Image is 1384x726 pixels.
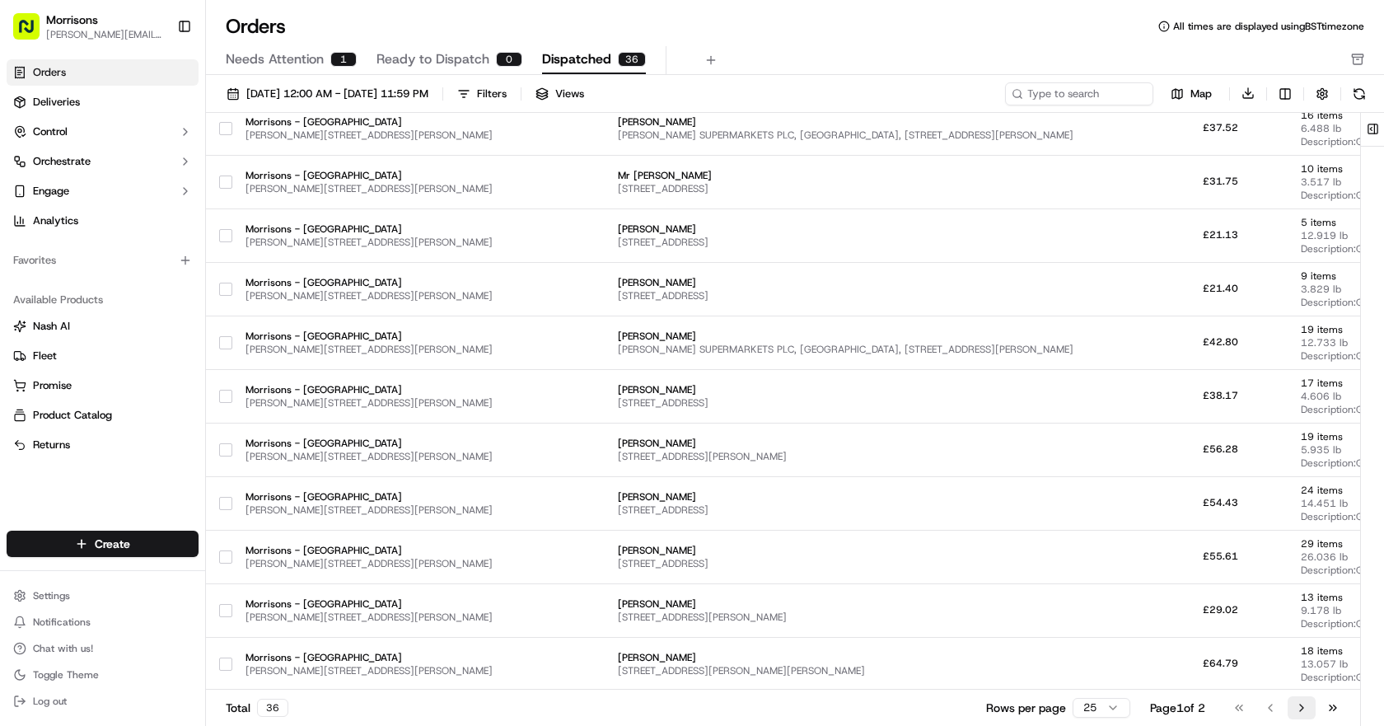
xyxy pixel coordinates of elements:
span: [STREET_ADDRESS] [618,396,1073,410]
span: Morrisons - [GEOGRAPHIC_DATA] [245,169,493,182]
button: Orchestrate [7,148,199,175]
a: Powered byPylon [116,279,199,292]
span: Deliveries [33,95,80,110]
a: Fleet [13,349,192,363]
span: [PERSON_NAME] [618,544,1073,557]
button: Chat with us! [7,637,199,660]
button: Returns [7,432,199,458]
span: Morrisons - [GEOGRAPHIC_DATA] [245,544,493,557]
button: Fleet [7,343,199,369]
a: Orders [7,59,199,86]
span: Morrisons - [GEOGRAPHIC_DATA] [245,490,493,504]
span: Morrisons [46,12,98,28]
span: [PERSON_NAME] [618,115,1073,129]
span: Morrisons - [GEOGRAPHIC_DATA] [245,437,493,450]
span: £21.40 [1203,282,1238,295]
span: £55.61 [1203,550,1238,563]
span: £54.43 [1203,496,1238,509]
button: Log out [7,690,199,713]
button: Promise [7,372,199,399]
span: Promise [33,378,72,393]
span: Morrisons - [GEOGRAPHIC_DATA] [245,222,493,236]
img: 1736555255976-a54dd68f-1ca7-489b-9aae-adbdc363a1c4 [16,157,46,187]
button: Views [528,82,591,105]
div: 0 [496,52,522,67]
button: Create [7,531,199,557]
button: Filters [450,82,514,105]
div: 36 [257,699,288,717]
span: [PERSON_NAME][STREET_ADDRESS][PERSON_NAME] [245,611,493,624]
span: Morrisons - [GEOGRAPHIC_DATA] [245,651,493,664]
span: [PERSON_NAME][STREET_ADDRESS][PERSON_NAME] [245,343,493,356]
span: Product Catalog [33,408,112,423]
span: £31.75 [1203,175,1238,188]
p: Welcome 👋 [16,66,300,92]
span: [STREET_ADDRESS][PERSON_NAME] [618,450,1073,463]
button: Map [1160,84,1223,104]
span: [PERSON_NAME] SUPERMARKETS PLC, [GEOGRAPHIC_DATA], [STREET_ADDRESS][PERSON_NAME] [618,343,1073,356]
span: Create [95,536,130,552]
span: [PERSON_NAME] SUPERMARKETS PLC, [GEOGRAPHIC_DATA], [STREET_ADDRESS][PERSON_NAME] [618,129,1073,142]
button: Notifications [7,611,199,634]
span: Notifications [33,616,91,629]
span: Toggle Theme [33,668,99,682]
img: Nash [16,16,49,49]
span: [PERSON_NAME] [618,330,1073,343]
span: Pylon [164,279,199,292]
span: Control [33,124,68,139]
a: Deliveries [7,89,199,115]
span: API Documentation [156,239,264,255]
span: £29.02 [1203,603,1238,616]
div: 36 [618,52,646,67]
span: Orchestrate [33,154,91,169]
input: Got a question? Start typing here... [43,106,297,124]
span: [PERSON_NAME] [618,222,1073,236]
span: [PERSON_NAME] [618,490,1073,504]
span: Map [1190,87,1212,101]
span: [STREET_ADDRESS] [618,289,1073,302]
span: Engage [33,184,69,199]
span: [PERSON_NAME] [618,276,1073,289]
button: Toggle Theme [7,663,199,686]
span: Settings [33,589,70,602]
span: Mr [PERSON_NAME] [618,169,1073,182]
span: [PERSON_NAME] [618,597,1073,611]
span: Log out [33,695,67,708]
a: Analytics [7,208,199,234]
span: Chat with us! [33,642,93,655]
span: Dispatched [542,49,611,69]
span: [PERSON_NAME] [618,383,1073,396]
span: Nash AI [33,319,70,334]
div: Total [226,699,288,717]
div: 📗 [16,241,30,254]
span: [PERSON_NAME][STREET_ADDRESS][PERSON_NAME] [245,504,493,517]
div: Page 1 of 2 [1150,700,1205,716]
a: 💻API Documentation [133,232,271,262]
span: Returns [33,438,70,452]
span: Knowledge Base [33,239,126,255]
span: [PERSON_NAME] [618,651,1073,664]
div: Filters [477,87,507,101]
span: [PERSON_NAME][STREET_ADDRESS][PERSON_NAME] [245,557,493,570]
button: Settings [7,584,199,607]
div: 💻 [139,241,152,254]
div: We're available if you need us! [56,174,208,187]
span: [PERSON_NAME] [618,437,1073,450]
span: Morrisons - [GEOGRAPHIC_DATA] [245,276,493,289]
span: [PERSON_NAME][STREET_ADDRESS][PERSON_NAME] [245,236,493,249]
span: Needs Attention [226,49,324,69]
span: Ready to Dispatch [376,49,489,69]
div: Favorites [7,247,199,274]
span: [PERSON_NAME][STREET_ADDRESS][PERSON_NAME] [245,664,493,677]
button: Start new chat [280,162,300,182]
span: [STREET_ADDRESS] [618,557,1073,570]
span: [PERSON_NAME][STREET_ADDRESS][PERSON_NAME] [245,450,493,463]
span: £21.13 [1203,228,1238,241]
input: Type to search [1005,82,1153,105]
span: Morrisons - [GEOGRAPHIC_DATA] [245,383,493,396]
span: [PERSON_NAME][STREET_ADDRESS][PERSON_NAME] [245,289,493,302]
div: Start new chat [56,157,270,174]
div: 1 [330,52,357,67]
span: [STREET_ADDRESS] [618,504,1073,517]
span: All times are displayed using BST timezone [1173,20,1364,33]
